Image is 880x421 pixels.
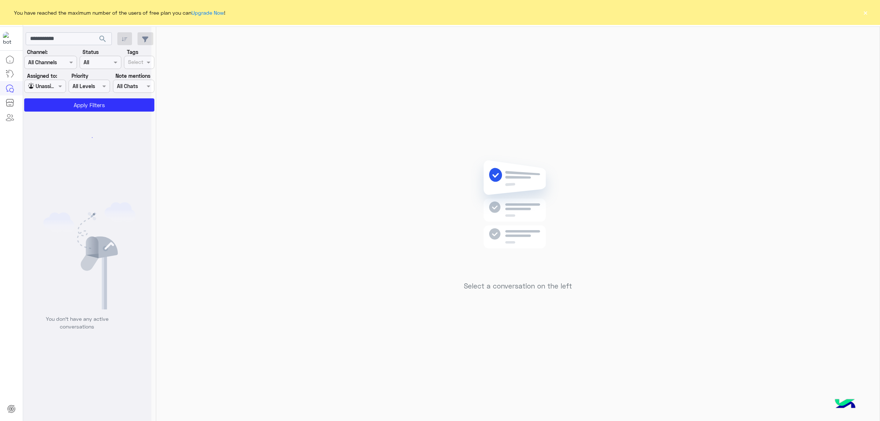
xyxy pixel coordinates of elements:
[832,392,858,417] img: hulul-logo.png
[191,10,224,16] a: Upgrade Now
[3,32,16,45] img: 1403182699927242
[81,131,93,144] div: loading...
[14,9,225,17] span: You have reached the maximum number of the users of free plan you can !
[127,58,143,68] div: Select
[862,9,869,16] button: ×
[464,282,572,290] h5: Select a conversation on the left
[465,155,571,276] img: no messages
